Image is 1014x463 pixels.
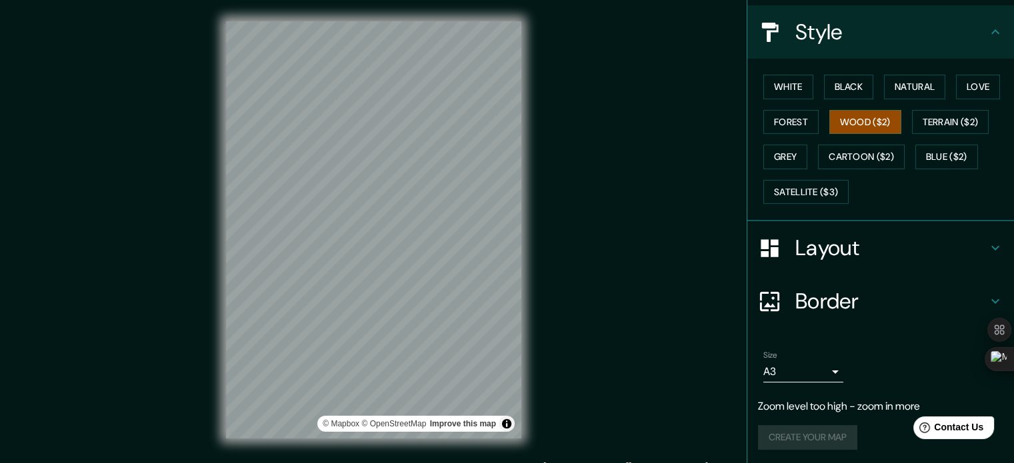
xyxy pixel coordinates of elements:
button: Blue ($2) [915,145,978,169]
h4: Style [795,19,987,45]
button: Black [824,75,874,99]
div: Layout [747,221,1014,274]
p: Zoom level too high - zoom in more [758,398,1003,414]
h4: Border [795,288,987,314]
button: Natural [884,75,945,99]
button: Forest [763,110,819,135]
button: Terrain ($2) [912,110,989,135]
canvas: Map [226,21,521,438]
button: White [763,75,813,99]
button: Toggle attribution [499,416,515,432]
h4: Layout [795,234,987,261]
a: Map feedback [430,419,496,428]
a: OpenStreetMap [361,419,426,428]
div: Border [747,274,1014,328]
a: Mapbox [323,419,359,428]
button: Satellite ($3) [763,180,849,205]
button: Cartoon ($2) [818,145,905,169]
button: Love [956,75,1000,99]
div: Style [747,5,1014,59]
button: Grey [763,145,807,169]
label: Size [763,350,777,361]
div: A3 [763,361,843,382]
button: Wood ($2) [829,110,901,135]
iframe: Help widget launcher [895,411,999,448]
